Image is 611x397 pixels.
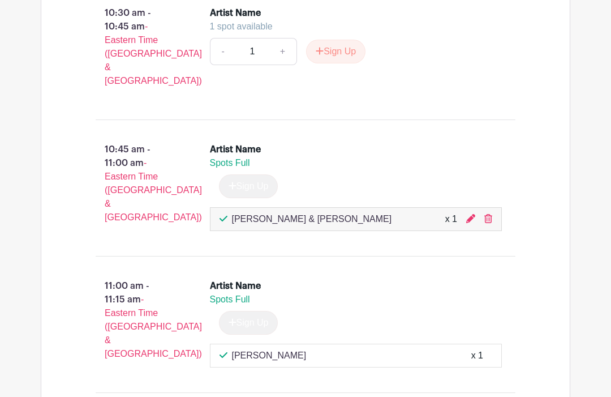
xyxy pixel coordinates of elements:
[471,349,483,362] div: x 1
[232,349,307,362] p: [PERSON_NAME]
[445,212,457,226] div: x 1
[210,20,493,33] div: 1 spot available
[210,38,236,65] a: -
[105,294,202,358] span: - Eastern Time ([GEOGRAPHIC_DATA] & [GEOGRAPHIC_DATA])
[210,294,250,304] span: Spots Full
[306,40,365,63] button: Sign Up
[78,2,192,92] p: 10:30 am - 10:45 am
[78,138,192,229] p: 10:45 am - 11:00 am
[105,22,202,86] span: - Eastern Time ([GEOGRAPHIC_DATA] & [GEOGRAPHIC_DATA])
[210,279,261,293] div: Artist Name
[210,158,250,168] span: Spots Full
[105,158,202,222] span: - Eastern Time ([GEOGRAPHIC_DATA] & [GEOGRAPHIC_DATA])
[210,6,261,20] div: Artist Name
[210,143,261,156] div: Artist Name
[78,275,192,365] p: 11:00 am - 11:15 am
[232,212,392,226] p: [PERSON_NAME] & [PERSON_NAME]
[269,38,297,65] a: +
